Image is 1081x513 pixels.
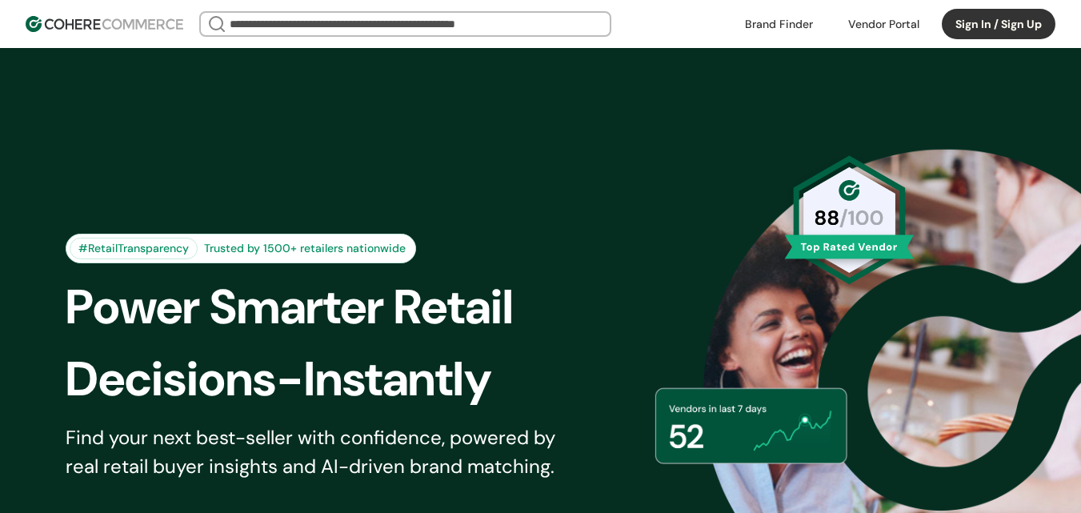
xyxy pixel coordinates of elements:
div: #RetailTransparency [70,238,198,259]
button: Sign In / Sign Up [942,9,1055,39]
img: Cohere Logo [26,16,183,32]
div: Power Smarter Retail [66,271,603,343]
div: Find your next best-seller with confidence, powered by real retail buyer insights and AI-driven b... [66,423,576,481]
div: Trusted by 1500+ retailers nationwide [198,240,412,257]
div: Decisions-Instantly [66,343,603,415]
